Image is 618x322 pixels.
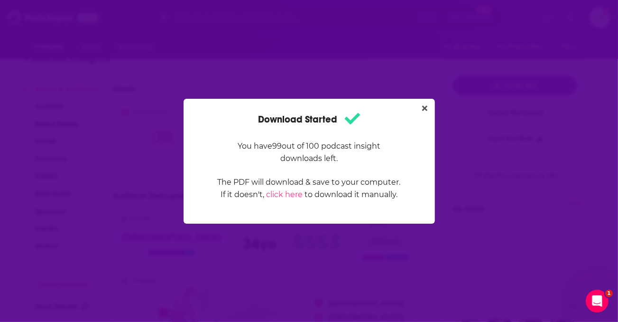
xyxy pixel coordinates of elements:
button: Close [418,103,431,114]
iframe: Intercom live chat [586,290,609,313]
p: The PDF will download & save to your computer. If it doesn't, to download it manually. [217,176,401,201]
p: You have 99 out of 100 podcast insight downloads left. [217,140,401,165]
h1: Download Started [258,110,360,129]
span: 1 [605,290,613,297]
a: click here [266,190,303,199]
